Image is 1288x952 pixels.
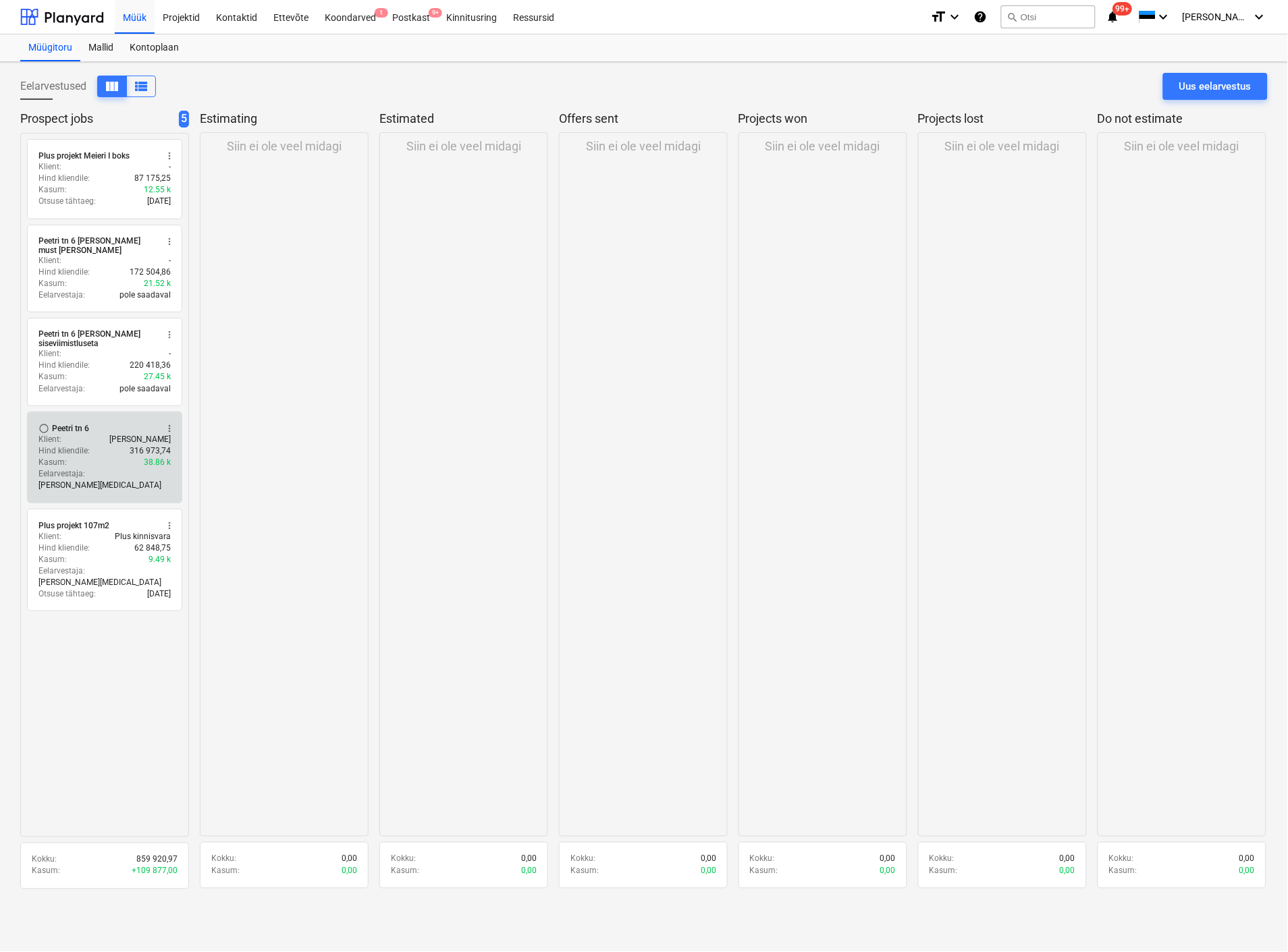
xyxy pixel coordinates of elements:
[38,554,67,565] p: Kasum :
[406,138,521,155] p: Siin ei ole veel midagi
[115,531,171,542] p: Plus kinnisvara
[1109,866,1137,877] p: Kasum :
[38,267,90,278] p: Hind kliendile :
[211,866,240,877] p: Kasum :
[38,480,161,491] p: [PERSON_NAME][MEDICAL_DATA]
[134,173,171,184] p: 87 175,25
[918,111,1081,127] p: Projects lost
[164,329,175,340] span: more_vert
[136,854,178,866] p: 859 920,97
[130,445,171,457] p: 316 973,74
[974,9,988,25] i: Abikeskus
[20,76,156,97] div: Eelarvestused
[52,423,89,434] div: Peetri tn 6
[122,34,187,61] a: Kontoplaan
[38,196,96,207] p: Otsuse tähtaeg :
[559,111,722,127] p: Offers sent
[930,853,955,865] p: Kokku :
[1007,11,1018,22] span: search
[945,138,1060,155] p: Siin ei ole veel midagi
[130,360,171,371] p: 220 418,36
[130,267,171,278] p: 172 504,86
[169,348,171,360] p: -
[38,588,96,600] p: Otsuse tähtaeg :
[521,853,537,865] p: 0,00
[38,161,61,173] p: Klient :
[38,371,67,383] p: Kasum :
[164,150,175,161] span: more_vert
[164,423,175,434] span: more_vert
[211,853,236,865] p: Kokku :
[1239,853,1255,865] p: 0,00
[701,866,716,877] p: 0,00
[38,434,61,445] p: Klient :
[931,9,947,25] i: format_size
[701,853,716,865] p: 0,00
[1125,138,1239,155] p: Siin ei ole veel midagi
[750,853,775,865] p: Kokku :
[20,34,80,61] div: Müügitoru
[227,138,342,155] p: Siin ei ole veel midagi
[32,866,60,877] p: Kasum :
[147,588,171,600] p: [DATE]
[429,8,442,18] span: 9+
[570,853,595,865] p: Kokku :
[521,866,537,877] p: 0,00
[947,9,963,25] i: keyboard_arrow_down
[739,111,902,127] p: Projects won
[38,577,161,588] p: [PERSON_NAME][MEDICAL_DATA]
[379,111,543,127] p: Estimated
[80,34,122,61] a: Mallid
[38,457,67,468] p: Kasum :
[144,371,171,383] p: 27.45 k
[1113,2,1133,16] span: 99+
[38,468,85,480] p: Eelarvestaja :
[119,383,171,395] p: pole saadaval
[1156,9,1172,25] i: keyboard_arrow_down
[342,866,357,877] p: 0,00
[391,866,419,877] p: Kasum :
[1106,9,1120,25] i: notifications
[38,184,67,196] p: Kasum :
[32,854,57,866] p: Kokku :
[375,8,388,18] span: 1
[1239,866,1255,877] p: 0,00
[750,866,778,877] p: Kasum :
[880,866,896,877] p: 0,00
[1060,853,1075,865] p: 0,00
[144,278,171,289] p: 21.52 k
[1001,5,1096,28] button: Otsi
[38,173,90,184] p: Hind kliendile :
[169,161,171,173] p: -
[147,196,171,207] p: [DATE]
[38,542,90,554] p: Hind kliendile :
[38,329,156,348] div: Peetri tn 6 [PERSON_NAME] siseviimistluseta
[169,255,171,267] p: -
[38,531,61,542] p: Klient :
[38,360,90,371] p: Hind kliendile :
[164,236,175,247] span: more_vert
[132,866,178,877] p: + 109 877,00
[1060,866,1075,877] p: 0,00
[880,853,896,865] p: 0,00
[1163,73,1268,100] button: Uus eelarvestus
[144,457,171,468] p: 38.86 k
[179,111,189,128] span: 5
[38,445,90,457] p: Hind kliendile :
[570,866,599,877] p: Kasum :
[20,111,173,128] p: Prospect jobs
[109,434,171,445] p: [PERSON_NAME]
[134,542,171,554] p: 62 848,75
[342,853,357,865] p: 0,00
[38,423,49,434] span: Märgi tehtuks
[38,289,85,301] p: Eelarvestaja :
[1252,9,1268,25] i: keyboard_arrow_down
[1109,853,1134,865] p: Kokku :
[38,383,85,395] p: Eelarvestaja :
[164,520,175,531] span: more_vert
[38,565,85,577] p: Eelarvestaja :
[38,348,61,360] p: Klient :
[38,236,156,255] div: Peetri tn 6 [PERSON_NAME] must [PERSON_NAME]
[391,853,416,865] p: Kokku :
